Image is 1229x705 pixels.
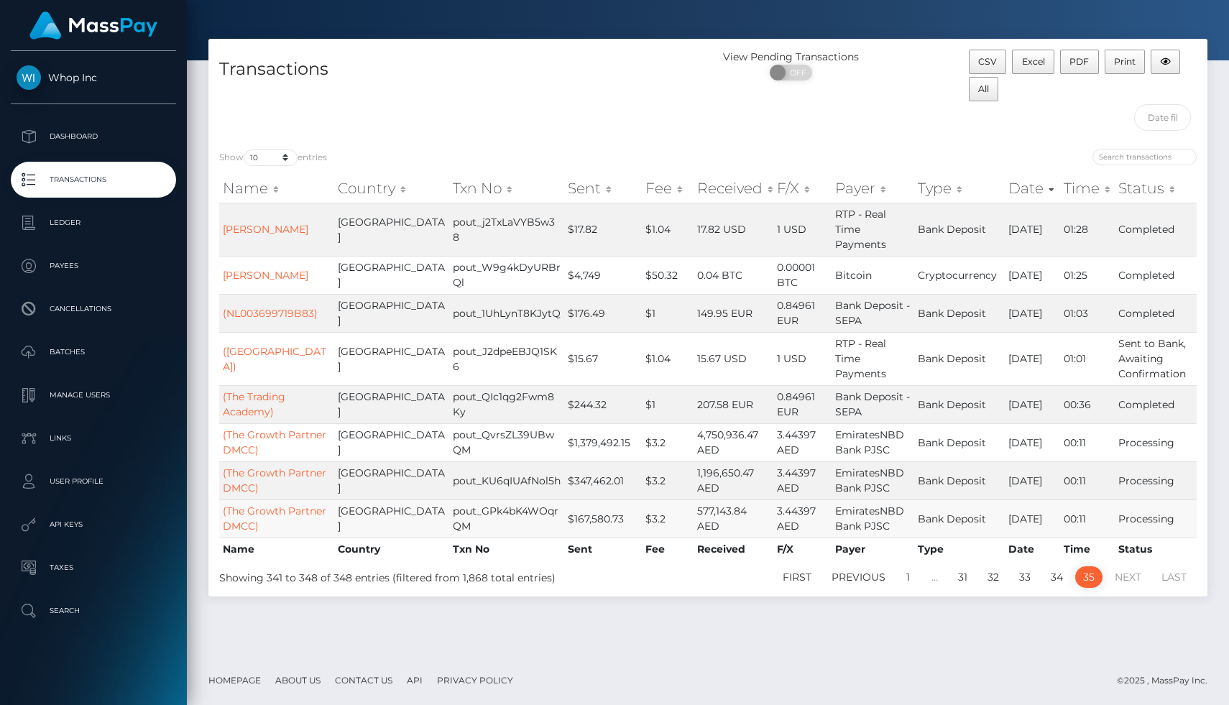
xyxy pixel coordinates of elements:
[1060,461,1115,499] td: 00:11
[334,538,449,561] th: Country
[449,461,564,499] td: pout_KU6qIUAfNol5h
[835,428,904,456] span: EmiratesNBD Bank PJSC
[11,593,176,629] a: Search
[980,566,1007,588] a: 32
[1022,56,1045,67] span: Excel
[223,307,318,320] a: (NL003699719B83)
[642,256,694,294] td: $50.32
[11,334,176,370] a: Batches
[11,205,176,241] a: Ledger
[1117,673,1218,688] div: © 2025 , MassPay Inc.
[642,499,694,538] td: $3.2
[1005,461,1059,499] td: [DATE]
[17,514,170,535] p: API Keys
[17,169,170,190] p: Transactions
[17,255,170,277] p: Payees
[694,332,773,385] td: 15.67 USD
[17,428,170,449] p: Links
[1115,538,1197,561] th: Status
[1011,566,1039,588] a: 33
[1069,56,1089,67] span: PDF
[1060,50,1099,74] button: PDF
[642,174,694,203] th: Fee: activate to sort column ascending
[914,174,1005,203] th: Type: activate to sort column ascending
[11,464,176,499] a: User Profile
[1005,332,1059,385] td: [DATE]
[1060,332,1115,385] td: 01:01
[978,83,989,94] span: All
[775,566,819,588] a: First
[11,420,176,456] a: Links
[773,203,831,256] td: 1 USD
[832,174,914,203] th: Payer: activate to sort column ascending
[449,538,564,561] th: Txn No
[1012,50,1054,74] button: Excel
[244,149,298,166] select: Showentries
[1060,294,1115,332] td: 01:03
[29,11,157,40] img: MassPay Logo
[449,203,564,256] td: pout_j2TxLaVYB5w38
[1075,566,1103,588] a: 35
[1005,294,1059,332] td: [DATE]
[824,566,893,588] a: Previous
[1115,256,1197,294] td: Completed
[11,162,176,198] a: Transactions
[694,499,773,538] td: 577,143.84 AED
[914,256,1005,294] td: Cryptocurrency
[1005,499,1059,538] td: [DATE]
[17,298,170,320] p: Cancellations
[694,461,773,499] td: 1,196,650.47 AED
[1005,538,1059,561] th: Date
[835,299,910,327] span: Bank Deposit - SEPA
[17,65,41,90] img: Whop Inc
[11,248,176,284] a: Payees
[1005,203,1059,256] td: [DATE]
[694,174,773,203] th: Received: activate to sort column ascending
[1134,104,1191,131] input: Date filter
[223,390,285,418] a: (The Trading Academy)
[219,149,327,166] label: Show entries
[1092,149,1197,165] input: Search transactions
[1115,203,1197,256] td: Completed
[203,669,267,691] a: Homepage
[17,600,170,622] p: Search
[223,223,308,236] a: [PERSON_NAME]
[773,423,831,461] td: 3.44397 AED
[334,256,449,294] td: [GEOGRAPHIC_DATA]
[449,499,564,538] td: pout_GPk4bK4WOqrQM
[11,119,176,155] a: Dashboard
[564,538,642,561] th: Sent
[978,56,997,67] span: CSV
[1115,174,1197,203] th: Status: activate to sort column ascending
[642,332,694,385] td: $1.04
[1060,203,1115,256] td: 01:28
[1043,566,1071,588] a: 34
[969,50,1007,74] button: CSV
[914,385,1005,423] td: Bank Deposit
[694,423,773,461] td: 4,750,936.47 AED
[564,423,642,461] td: $1,379,492.15
[1105,50,1146,74] button: Print
[708,50,875,65] div: View Pending Transactions
[449,423,564,461] td: pout_QvrsZL39UBwQM
[950,566,975,588] a: 31
[334,499,449,538] td: [GEOGRAPHIC_DATA]
[334,461,449,499] td: [GEOGRAPHIC_DATA]
[642,385,694,423] td: $1
[1115,294,1197,332] td: Completed
[564,203,642,256] td: $17.82
[1005,256,1059,294] td: [DATE]
[17,384,170,406] p: Manage Users
[449,385,564,423] td: pout_QIc1qg2Fwm8Ky
[1005,423,1059,461] td: [DATE]
[223,269,308,282] a: [PERSON_NAME]
[564,461,642,499] td: $347,462.01
[773,461,831,499] td: 3.44397 AED
[914,332,1005,385] td: Bank Deposit
[334,385,449,423] td: [GEOGRAPHIC_DATA]
[642,423,694,461] td: $3.2
[1151,50,1180,74] button: Column visibility
[914,294,1005,332] td: Bank Deposit
[1115,423,1197,461] td: Processing
[564,332,642,385] td: $15.67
